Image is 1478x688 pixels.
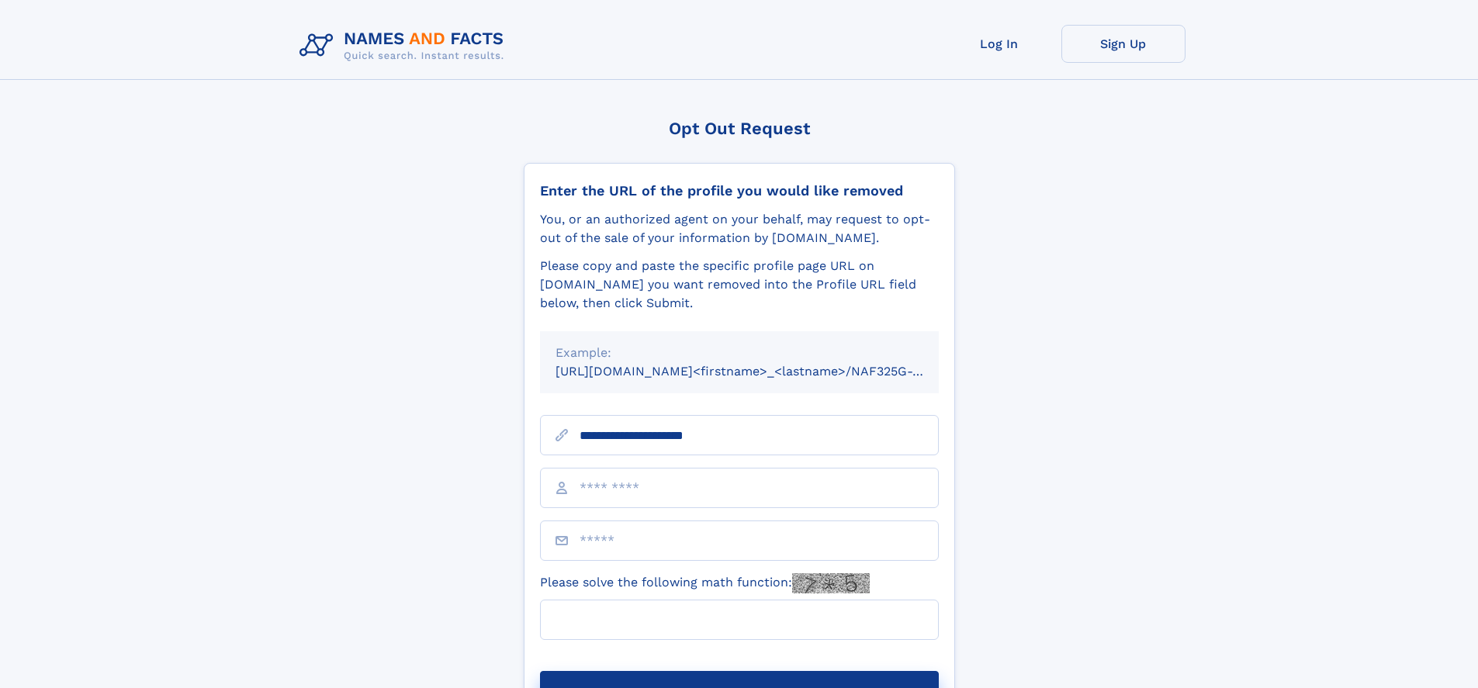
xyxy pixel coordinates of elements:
img: Logo Names and Facts [293,25,517,67]
div: Enter the URL of the profile you would like removed [540,182,939,199]
small: [URL][DOMAIN_NAME]<firstname>_<lastname>/NAF325G-xxxxxxxx [556,364,968,379]
a: Sign Up [1061,25,1186,63]
a: Log In [937,25,1061,63]
div: Please copy and paste the specific profile page URL on [DOMAIN_NAME] you want removed into the Pr... [540,257,939,313]
div: Opt Out Request [524,119,955,138]
label: Please solve the following math function: [540,573,870,593]
div: Example: [556,344,923,362]
div: You, or an authorized agent on your behalf, may request to opt-out of the sale of your informatio... [540,210,939,247]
